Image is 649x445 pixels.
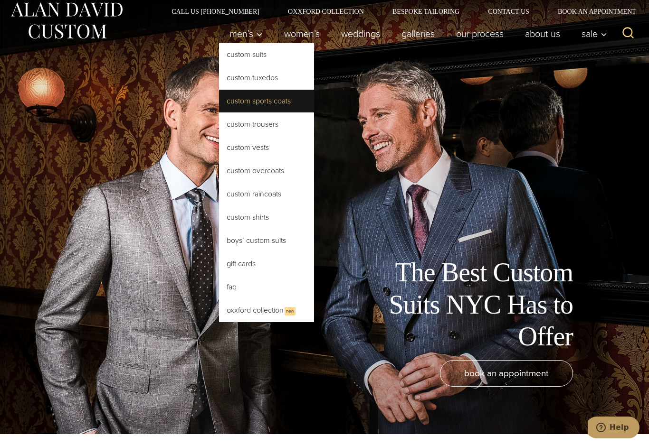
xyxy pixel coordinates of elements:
a: Custom Trousers [219,113,314,136]
a: Oxxford Collection [274,8,378,15]
a: Call Us [PHONE_NUMBER] [157,8,274,15]
button: View Search Form [617,22,639,45]
a: weddings [331,24,391,43]
iframe: Opens a widget where you can chat to one of our agents [588,417,639,440]
a: Custom Tuxedos [219,66,314,89]
a: Our Process [446,24,515,43]
span: New [285,307,296,315]
a: Women’s [274,24,331,43]
a: FAQ [219,276,314,298]
a: Custom Suits [219,43,314,66]
button: Child menu of Sale [571,24,612,43]
a: About Us [515,24,571,43]
button: Child menu of Men’s [219,24,274,43]
a: Custom Raincoats [219,183,314,205]
a: Custom Sports Coats [219,90,314,112]
a: Custom Vests [219,136,314,159]
h1: The Best Custom Suits NYC Has to Offer [359,257,573,352]
nav: Primary Navigation [219,24,612,43]
a: Book an Appointment [544,8,639,15]
span: book an appointment [464,366,549,380]
a: Custom Shirts [219,206,314,229]
a: Galleries [391,24,446,43]
a: Custom Overcoats [219,159,314,182]
a: book an appointment [440,360,573,387]
a: Boys’ Custom Suits [219,229,314,252]
a: Gift Cards [219,252,314,275]
a: Oxxford CollectionNew [219,299,314,322]
nav: Secondary Navigation [157,8,639,15]
a: Contact Us [474,8,544,15]
a: Bespoke Tailoring [378,8,474,15]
